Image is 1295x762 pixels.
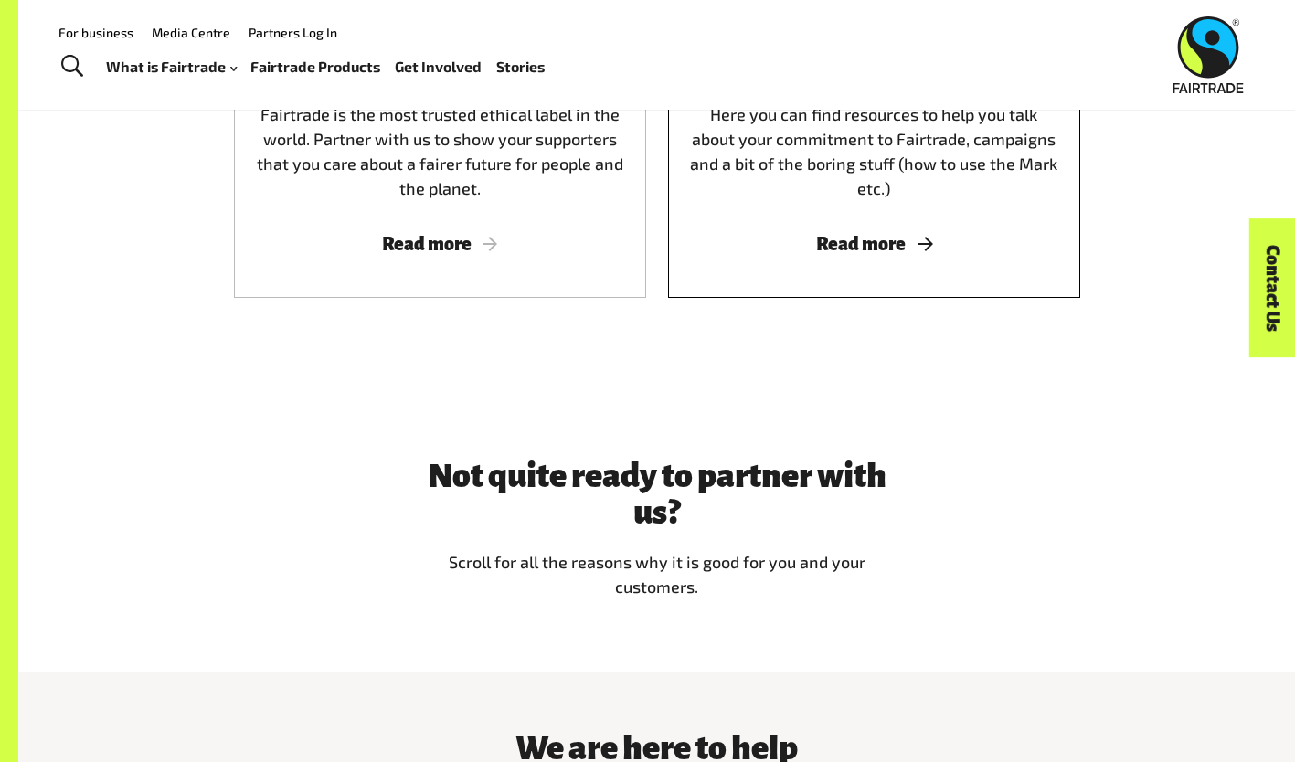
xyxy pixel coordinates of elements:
a: Toggle Search [49,44,94,90]
a: What is Fairtrade [106,54,237,80]
a: Stories [496,54,545,80]
a: Get Involved [395,54,482,80]
div: Fairtrade is the most trusted ethical label in the world. Partner with us to show your supporters... [256,48,624,202]
p: Scroll for all the reasons why it is good for you and your customers. [408,550,907,599]
span: Read more [256,234,624,254]
img: Fairtrade Australia New Zealand logo [1173,16,1244,93]
a: For business [58,25,133,40]
a: Fairtrade Products [250,54,380,80]
h3: Not quite ready to partner with us? [408,459,907,532]
div: Here you can find resources to help you talk about your commitment to Fairtrade, campaigns and a ... [690,48,1058,202]
a: Media Centre [152,25,230,40]
span: Read more [690,234,1058,254]
a: Partners Log In [249,25,337,40]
